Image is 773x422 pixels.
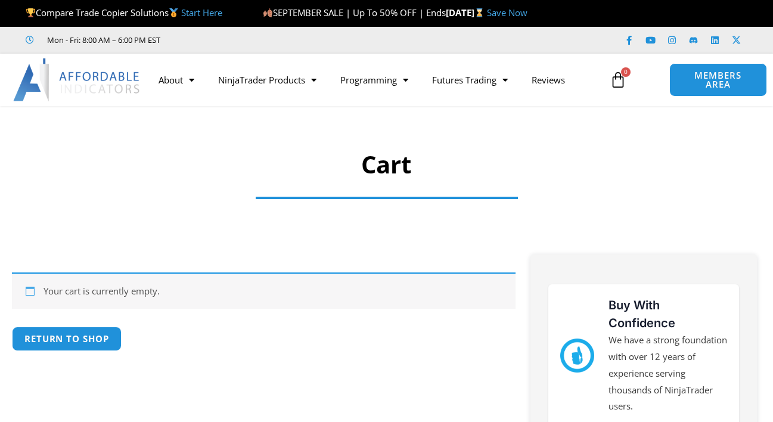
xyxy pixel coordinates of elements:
a: Futures Trading [420,66,520,94]
h3: Buy With Confidence [609,296,727,332]
img: 🏆 [26,8,35,17]
span: Compare Trade Copier Solutions [26,7,222,18]
a: 0 [592,63,644,97]
img: ⌛ [475,8,484,17]
div: Your cart is currently empty. [12,272,516,309]
a: Reviews [520,66,577,94]
img: 🍂 [263,8,272,17]
a: Programming [328,66,420,94]
strong: [DATE] [446,7,487,18]
p: We have a strong foundation with over 12 years of experience serving thousands of NinjaTrader users. [609,332,727,415]
img: mark thumbs good 43913 | Affordable Indicators – NinjaTrader [560,339,595,373]
a: NinjaTrader Products [206,66,328,94]
nav: Menu [147,66,603,94]
span: Mon - Fri: 8:00 AM – 6:00 PM EST [44,33,160,47]
img: 🥇 [169,8,178,17]
span: SEPTEMBER SALE | Up To 50% OFF | Ends [263,7,446,18]
iframe: Customer reviews powered by Trustpilot [177,34,356,46]
span: 0 [621,67,631,77]
a: Return to shop [12,327,122,351]
img: LogoAI | Affordable Indicators – NinjaTrader [13,58,141,101]
span: MEMBERS AREA [682,71,755,89]
a: Start Here [181,7,222,18]
a: Save Now [487,7,527,18]
a: MEMBERS AREA [669,63,767,97]
a: About [147,66,206,94]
